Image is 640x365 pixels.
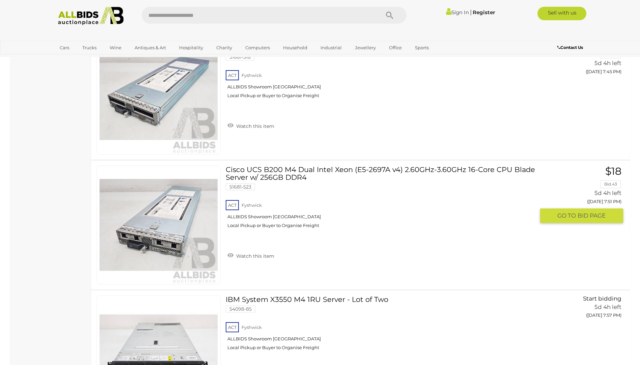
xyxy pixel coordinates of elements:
a: IBM System X3550 M4 1RU Server - Lot of Two 54098-85 ACT Fyshwick ALLBIDS Showroom [GEOGRAPHIC_DA... [231,296,535,356]
a: $16 Bid.43 5d 4h left ([DATE] 7:45 PM) [545,36,623,78]
a: Sell with us [537,7,586,20]
a: Cisco UCS B200 M4 Dual Intel Xeon (E5-2697A v4) 2.60GHz-3.60GHz 16-Core CPU Blade Server w/ 256GB... [231,166,535,233]
a: Wine [105,42,126,53]
a: Household [279,42,312,53]
span: Watch this item [234,253,274,259]
a: $18 Bid.43 5d 4h left ([DATE] 7:51 PM) GO TOBID PAGE [545,166,623,224]
a: Cisco UCS B200 M4 Dual Intel Xeon (E5-2650 V3) 2.30GHz-3.00GHz 10-Core CPU Blade Server W/ 128GB ... [231,36,535,104]
a: Sign In [446,9,469,16]
a: Trucks [78,42,101,53]
img: Allbids.com.au [54,7,128,25]
a: Register [473,9,495,16]
span: BID PAGE [578,212,606,220]
a: Charity [212,42,236,53]
span: GO TO [557,212,578,220]
img: 51681-523a.jpg [100,166,218,284]
button: Search [373,7,407,24]
a: Hospitality [175,42,207,53]
span: Start bidding [583,295,621,302]
a: Watch this item [226,120,276,131]
span: $18 [605,165,621,177]
a: Cars [55,42,74,53]
a: Antiques & Art [130,42,170,53]
span: Watch this item [234,123,274,129]
a: Computers [241,42,274,53]
a: Office [385,42,406,53]
a: Jewellery [351,42,380,53]
a: [GEOGRAPHIC_DATA] [55,53,112,64]
b: Contact Us [557,45,583,50]
span: | [470,8,472,16]
a: Watch this item [226,250,276,260]
a: Contact Us [557,44,585,51]
a: Start bidding 5d 4h left ([DATE] 7:57 PM) [545,296,623,322]
a: Industrial [316,42,346,53]
a: Sports [411,42,433,53]
img: 51681-518a.jpg [100,36,218,154]
button: GO TOBID PAGE [540,208,623,223]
